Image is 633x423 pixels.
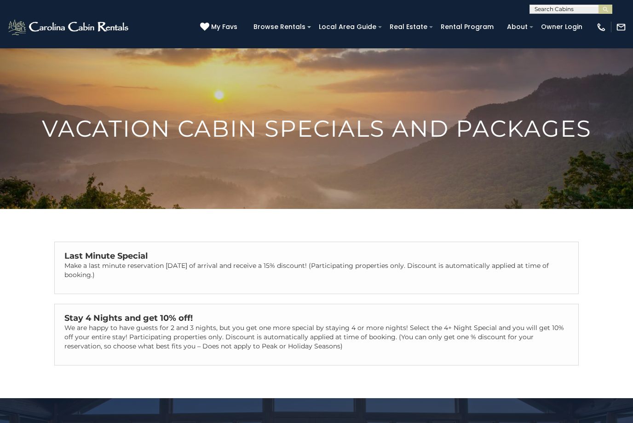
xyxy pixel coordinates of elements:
a: Owner Login [536,20,587,34]
a: My Favs [200,22,240,32]
a: Real Estate [385,20,432,34]
p: We are happy to have guests for 2 and 3 nights, but you get one more special by staying 4 or more... [64,323,569,351]
p: Make a last minute reservation [DATE] of arrival and receive a 15% discount! (Participating prope... [64,261,569,279]
a: Local Area Guide [314,20,381,34]
strong: Stay 4 Nights and get 10% off! [64,313,193,323]
a: About [502,20,532,34]
span: My Favs [211,22,237,32]
a: Rental Program [436,20,498,34]
strong: Last Minute Special [64,251,148,261]
img: phone-regular-white.png [596,22,606,32]
img: White-1-2.png [7,18,131,36]
a: Browse Rentals [249,20,310,34]
img: mail-regular-white.png [616,22,626,32]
